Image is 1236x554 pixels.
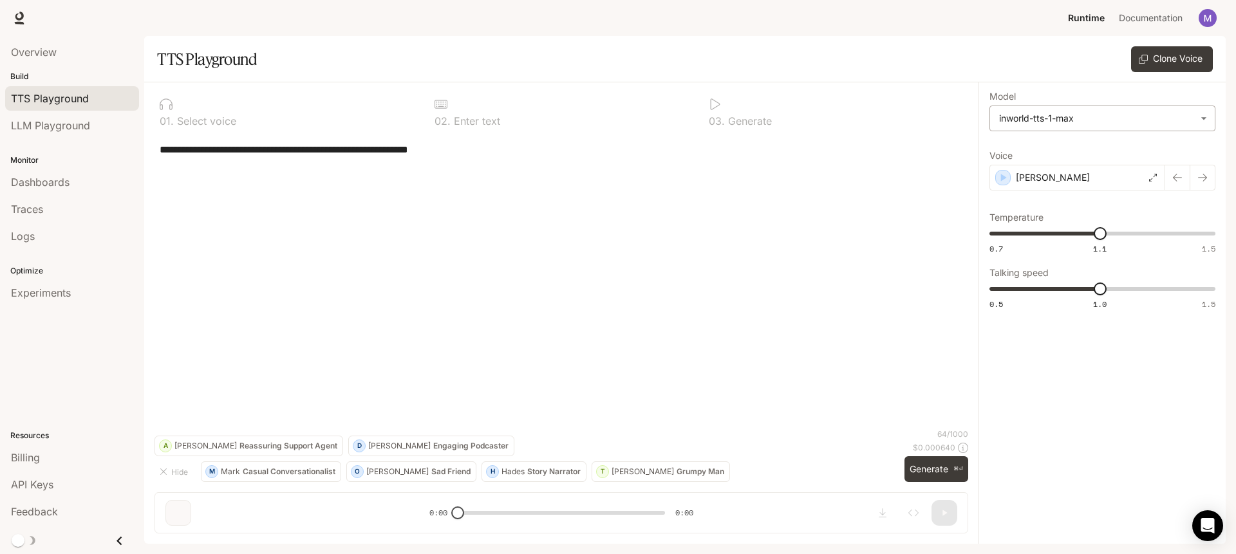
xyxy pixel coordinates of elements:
[368,442,431,450] p: [PERSON_NAME]
[482,461,586,482] button: HHadesStory Narrator
[431,468,471,476] p: Sad Friend
[160,436,171,456] div: A
[243,468,335,476] p: Casual Conversationalist
[989,268,1049,277] p: Talking speed
[451,116,500,126] p: Enter text
[487,461,498,482] div: H
[990,106,1215,131] div: inworld-tts-1-max
[1111,5,1190,31] a: Documentation
[597,461,608,482] div: T
[353,436,365,456] div: D
[221,468,240,476] p: Mark
[174,116,236,126] p: Select voice
[1131,46,1213,72] button: Clone Voice
[999,112,1194,125] div: inworld-tts-1-max
[989,213,1044,222] p: Temperature
[989,243,1003,254] span: 0.7
[1202,299,1215,309] span: 1.5
[1093,243,1107,254] span: 1.1
[154,461,196,482] button: Hide
[592,461,730,482] button: T[PERSON_NAME]Grumpy Man
[433,442,509,450] p: Engaging Podcaster
[612,468,674,476] p: [PERSON_NAME]
[677,468,724,476] p: Grumpy Man
[157,46,257,72] h1: TTS Playground
[953,465,963,473] p: ⌘⏎
[1093,299,1107,309] span: 1.0
[206,461,218,482] div: M
[1199,9,1217,27] img: User avatar
[989,151,1013,160] p: Voice
[174,442,237,450] p: [PERSON_NAME]
[239,442,337,450] p: Reassuring Support Agent
[1119,10,1183,26] span: Documentation
[1202,243,1215,254] span: 1.5
[904,456,968,483] button: Generate⌘⏎
[527,468,581,476] p: Story Narrator
[201,461,341,482] button: MMarkCasual Conversationalist
[937,429,968,439] p: 64 / 1000
[1016,171,1090,184] p: [PERSON_NAME]
[351,461,363,482] div: O
[346,461,476,482] button: O[PERSON_NAME]Sad Friend
[435,116,451,126] p: 0 2 .
[501,468,525,476] p: Hades
[1063,5,1110,31] a: Runtime
[1068,10,1105,26] span: Runtime
[913,442,955,453] p: $ 0.000640
[1195,5,1221,31] button: User avatar
[709,116,725,126] p: 0 3 .
[1192,510,1223,541] div: Open Intercom Messenger
[989,92,1016,101] p: Model
[989,299,1003,309] span: 0.5
[154,436,343,456] button: A[PERSON_NAME]Reassuring Support Agent
[160,116,174,126] p: 0 1 .
[366,468,429,476] p: [PERSON_NAME]
[348,436,514,456] button: D[PERSON_NAME]Engaging Podcaster
[725,116,772,126] p: Generate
